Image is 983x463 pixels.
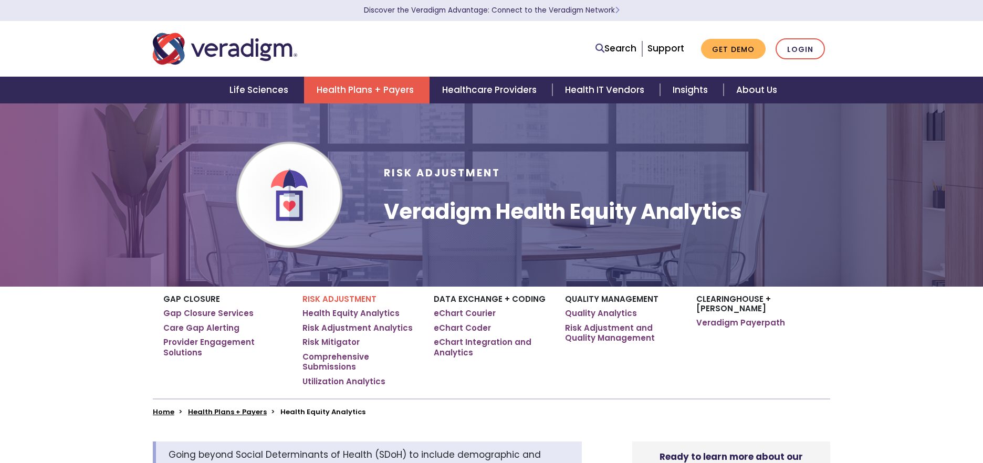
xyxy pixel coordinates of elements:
[302,308,400,319] a: Health Equity Analytics
[660,77,724,103] a: Insights
[552,77,660,103] a: Health IT Vendors
[163,337,287,357] a: Provider Engagement Solutions
[384,199,742,224] h1: Veradigm Health Equity Analytics
[565,308,637,319] a: Quality Analytics
[153,407,174,417] a: Home
[776,38,825,60] a: Login
[302,323,413,333] a: Risk Adjustment Analytics
[188,407,267,417] a: Health Plans + Payers
[302,337,360,348] a: Risk Mitigator
[724,77,790,103] a: About Us
[163,308,254,319] a: Gap Closure Services
[595,41,636,56] a: Search
[163,323,239,333] a: Care Gap Alerting
[615,5,620,15] span: Learn More
[647,42,684,55] a: Support
[701,39,766,59] a: Get Demo
[430,77,552,103] a: Healthcare Providers
[217,77,304,103] a: Life Sciences
[565,323,681,343] a: Risk Adjustment and Quality Management
[434,323,491,333] a: eChart Coder
[434,308,496,319] a: eChart Courier
[696,318,785,328] a: Veradigm Payerpath
[302,352,418,372] a: Comprehensive Submissions
[384,166,500,180] span: Risk Adjustment
[304,77,430,103] a: Health Plans + Payers
[364,5,620,15] a: Discover the Veradigm Advantage: Connect to the Veradigm NetworkLearn More
[153,31,297,66] img: Veradigm logo
[302,376,385,387] a: Utilization Analytics
[434,337,549,357] a: eChart Integration and Analytics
